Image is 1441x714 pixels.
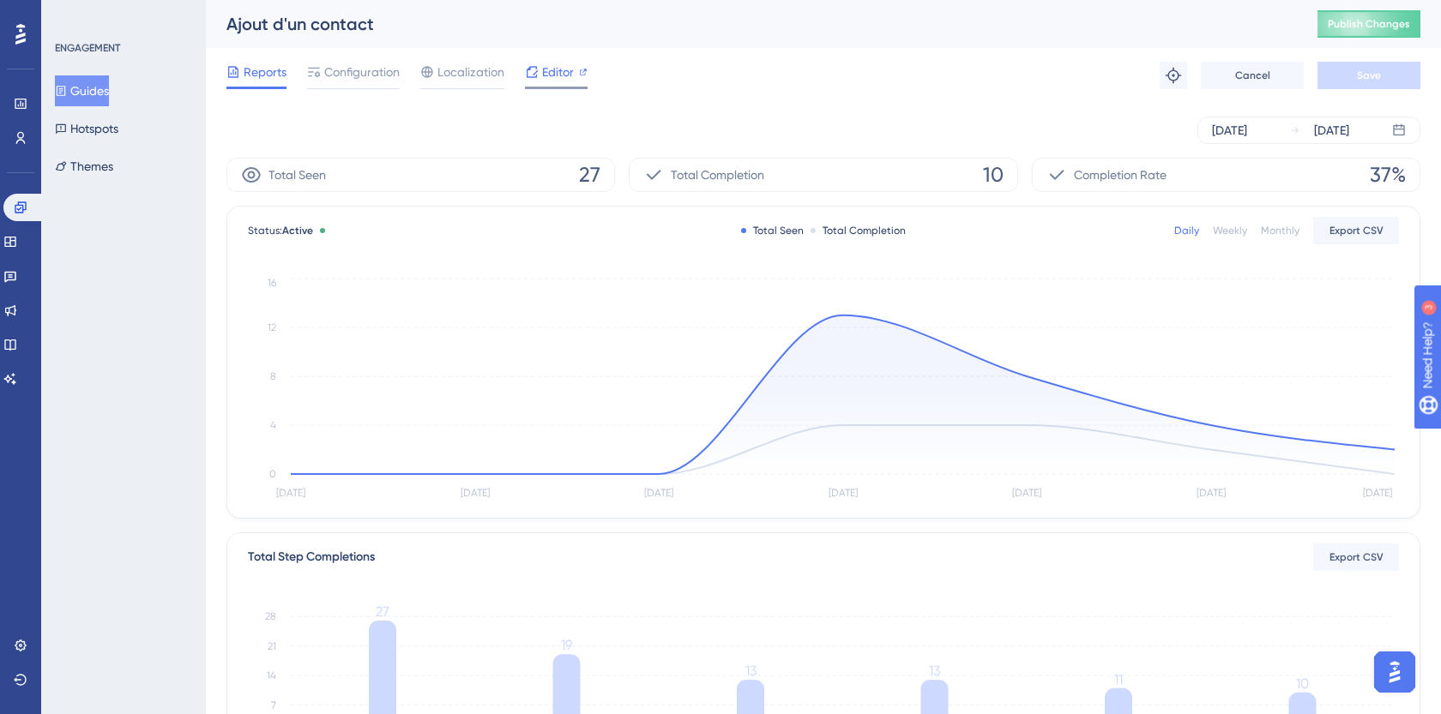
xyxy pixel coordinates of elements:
span: Reports [244,62,286,82]
tspan: 21 [268,640,276,652]
span: Total Completion [671,165,764,185]
span: 37% [1370,161,1406,189]
div: ENGAGEMENT [55,41,120,55]
button: Hotspots [55,113,118,144]
tspan: [DATE] [461,487,490,499]
span: Editor [542,62,574,82]
button: Publish Changes [1317,10,1420,38]
button: Cancel [1201,62,1304,89]
button: Export CSV [1313,217,1399,244]
span: Publish Changes [1328,17,1410,31]
tspan: 0 [269,468,276,480]
div: Total Completion [811,224,906,237]
tspan: 12 [268,321,276,333]
div: [DATE] [1314,120,1349,141]
tspan: 10 [1296,675,1309,692]
tspan: 16 [268,277,276,289]
div: Ajout d'un contact [226,12,1275,36]
span: 10 [983,161,1004,189]
div: Total Step Completions [248,547,375,567]
button: Guides [55,75,109,106]
div: 3 [119,9,124,22]
span: Completion Rate [1074,165,1167,185]
span: Cancel [1235,69,1270,82]
tspan: 13 [929,663,940,679]
span: Need Help? [40,4,107,25]
tspan: 19 [561,637,572,653]
tspan: [DATE] [1012,487,1041,499]
button: Save [1317,62,1420,89]
iframe: UserGuiding AI Assistant Launcher [1369,646,1420,698]
div: Total Seen [741,224,804,237]
button: Export CSV [1313,543,1399,571]
tspan: 27 [376,603,389,620]
tspan: 4 [270,419,276,431]
div: [DATE] [1212,120,1247,141]
span: Total Seen [268,165,326,185]
span: Export CSV [1329,224,1384,237]
tspan: [DATE] [829,487,858,499]
span: Export CSV [1329,550,1384,564]
span: Active [282,225,313,237]
tspan: 13 [745,663,757,679]
tspan: 14 [267,669,276,681]
tspan: [DATE] [1197,487,1226,499]
span: Configuration [324,62,400,82]
tspan: 28 [265,610,276,622]
button: Themes [55,151,113,182]
span: Save [1357,69,1381,82]
span: Status: [248,224,313,237]
tspan: [DATE] [276,487,305,499]
tspan: [DATE] [644,487,673,499]
div: Monthly [1261,224,1299,237]
span: 27 [579,161,600,189]
tspan: 11 [1114,671,1123,687]
div: Daily [1174,224,1199,237]
tspan: 8 [270,370,276,382]
span: Localization [437,62,504,82]
tspan: [DATE] [1363,487,1392,499]
tspan: 7 [271,699,276,711]
div: Weekly [1213,224,1247,237]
